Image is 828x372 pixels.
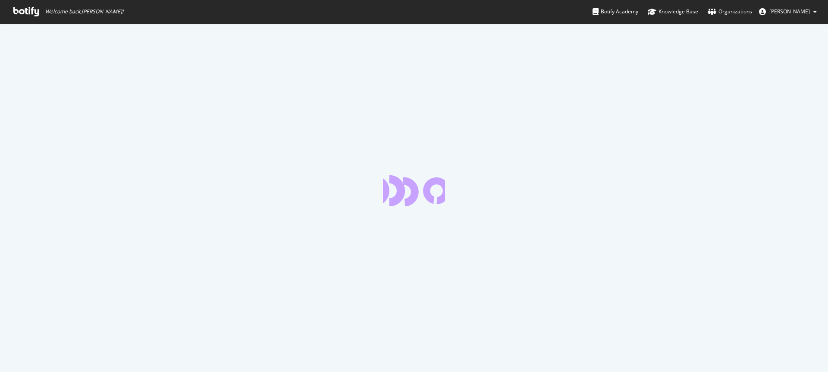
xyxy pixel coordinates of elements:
[593,7,638,16] div: Botify Academy
[383,175,445,206] div: animation
[648,7,698,16] div: Knowledge Base
[45,8,123,15] span: Welcome back, [PERSON_NAME] !
[752,5,824,19] button: [PERSON_NAME]
[769,8,810,15] span: Kruse Andreas
[708,7,752,16] div: Organizations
